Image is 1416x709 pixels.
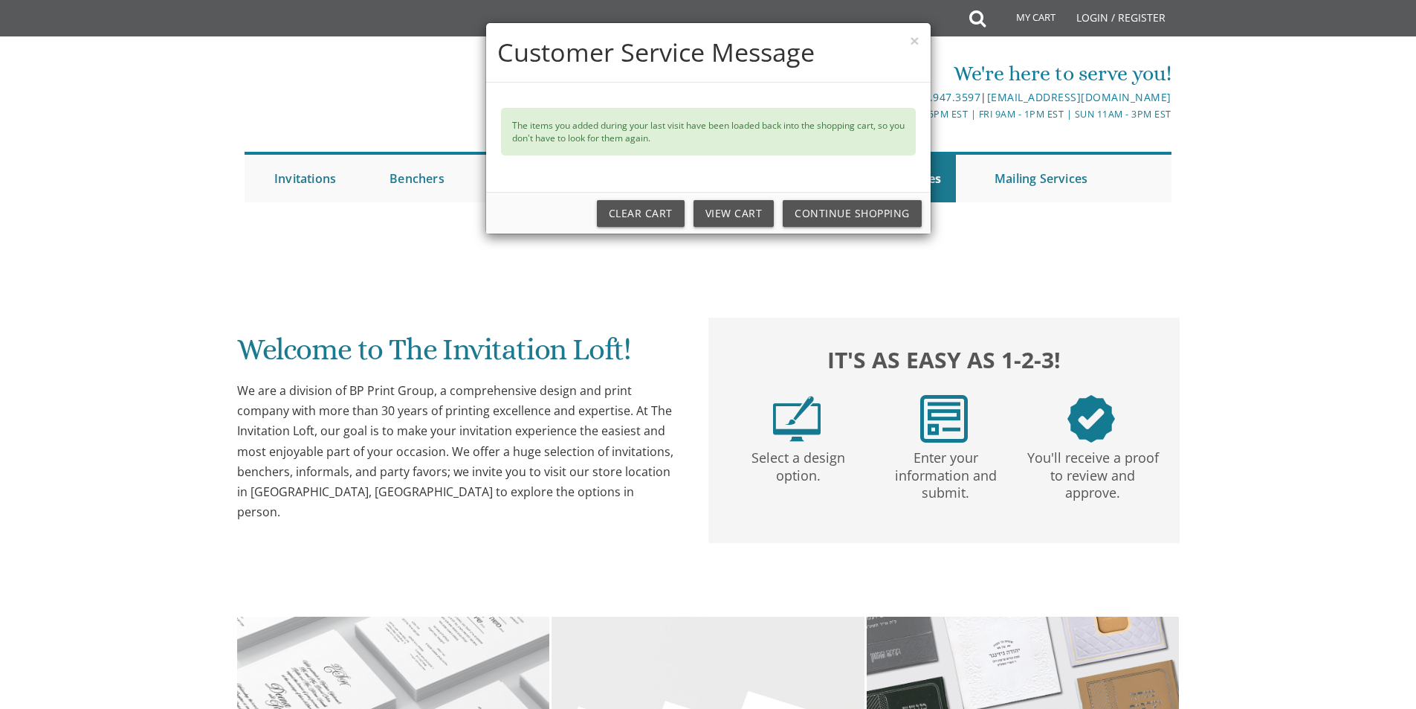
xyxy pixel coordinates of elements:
a: View Cart [694,200,775,227]
h4: Customer Service Message [497,34,919,71]
button: × [910,33,919,48]
div: The items you added during your last visit have been loaded back into the shopping cart, so you d... [501,108,916,155]
a: Clear Cart [597,200,685,227]
a: Continue Shopping [783,200,922,227]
